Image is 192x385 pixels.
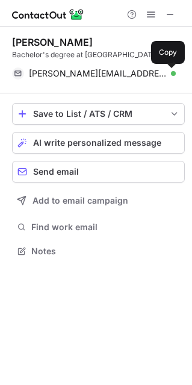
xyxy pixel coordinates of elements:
[12,36,93,48] div: [PERSON_NAME]
[33,109,164,119] div: Save to List / ATS / CRM
[31,222,180,233] span: Find work email
[12,7,84,22] img: ContactOut v5.3.10
[12,219,185,236] button: Find work email
[12,161,185,183] button: Send email
[33,138,161,148] span: AI write personalized message
[12,132,185,154] button: AI write personalized message
[29,68,167,79] span: [PERSON_NAME][EMAIL_ADDRESS][PERSON_NAME][DOMAIN_NAME]
[12,243,185,260] button: Notes
[12,190,185,211] button: Add to email campaign
[12,49,185,60] div: Bachelor's degree at [GEOGRAPHIC_DATA]
[31,246,180,257] span: Notes
[33,196,128,205] span: Add to email campaign
[33,167,79,177] span: Send email
[12,103,185,125] button: save-profile-one-click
